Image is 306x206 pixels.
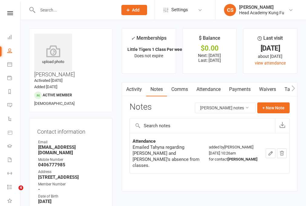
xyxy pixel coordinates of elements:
a: Calendar [7,58,21,72]
div: for contact [209,156,260,162]
div: [DATE] [249,45,292,51]
strong: [STREET_ADDRESS] [38,174,104,180]
div: Memberships [131,34,166,45]
a: Payments [7,72,21,85]
iframe: Intercom live chat [6,185,21,200]
span: Does not expire [134,53,163,58]
h3: [PERSON_NAME] [34,34,107,78]
a: Payments [225,82,255,96]
span: Settings [171,3,188,17]
h3: Notes [130,102,152,113]
span: [DEMOGRAPHIC_DATA] [34,101,74,106]
strong: 0406777985 [38,162,104,168]
div: Member Number [38,181,104,187]
div: $ Balance [199,34,220,45]
div: upload photo [34,45,72,65]
strong: Little Tigers 1 Class Per week [127,47,184,52]
strong: [DATE] [38,199,104,204]
time: Activated [DATE] [34,78,62,83]
a: Waivers [255,82,280,96]
div: Head Academy Kung Fu [239,10,284,15]
a: Attendance [192,82,225,96]
div: Emailed Tahyna regarding [PERSON_NAME] and [PERSON_NAME]'s absence from classes. [133,144,203,168]
div: added by [PERSON_NAME] [DATE] 10:26am [209,144,260,162]
a: Reports [7,85,21,99]
span: Active member [43,93,72,97]
span: Add [132,8,140,12]
time: Added [DATE] [34,85,57,89]
strong: [EMAIL_ADDRESS][DOMAIN_NAME] [38,145,104,155]
strong: - [38,187,104,192]
a: People [7,45,21,58]
a: Comms [167,82,192,96]
i: ✓ [131,35,135,41]
div: Mobile Number [38,157,104,163]
div: about [DATE] [249,53,292,60]
div: Email [38,139,104,145]
div: Last visit [258,34,283,45]
p: Next: [DATE] Last: [DATE] [188,53,231,63]
div: Address [38,169,104,175]
input: Search... [36,6,114,14]
button: Add [121,5,147,15]
a: view attendance [255,61,286,65]
span: 4 [18,185,23,190]
h3: Contact information [37,126,104,135]
div: CS [224,4,236,16]
a: Dashboard [7,31,21,45]
a: Notes [146,82,167,96]
a: Product Sales [7,126,21,140]
input: Search notes [130,118,275,133]
div: Date of Birth [38,194,104,199]
strong: Attendance [133,138,156,144]
strong: [PERSON_NAME] [228,157,258,161]
a: Tasks [280,82,301,96]
div: $0.00 [188,45,231,51]
button: + New Note [257,102,290,113]
button: [PERSON_NAME] notes [195,102,256,113]
div: [PERSON_NAME] [239,5,284,10]
a: Activity [122,82,146,96]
